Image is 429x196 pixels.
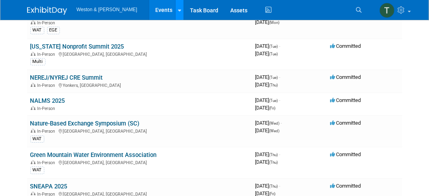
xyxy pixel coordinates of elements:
[279,43,281,49] span: -
[31,192,36,196] img: In-Person Event
[255,19,280,25] span: [DATE]
[30,127,249,134] div: [GEOGRAPHIC_DATA], [GEOGRAPHIC_DATA]
[31,129,36,133] img: In-Person Event
[255,74,281,80] span: [DATE]
[269,153,278,157] span: (Thu)
[77,7,137,12] span: Weston & [PERSON_NAME]
[269,106,276,110] span: (Fri)
[38,160,58,165] span: In-Person
[38,52,58,57] span: In-Person
[30,58,45,65] div: Multi
[38,129,58,134] span: In-Person
[30,43,124,50] a: [US_STATE] Nonprofit Summit 2025
[30,51,249,57] div: [GEOGRAPHIC_DATA], [GEOGRAPHIC_DATA]
[279,151,281,157] span: -
[30,97,65,104] a: NALMS 2025
[330,43,361,49] span: Committed
[269,83,278,87] span: (Thu)
[330,183,361,189] span: Committed
[38,20,58,25] span: In-Person
[38,106,58,111] span: In-Person
[30,82,249,88] div: Yonkers, [GEOGRAPHIC_DATA]
[38,83,58,88] span: In-Person
[269,121,280,125] span: (Wed)
[255,51,278,57] span: [DATE]
[31,20,36,24] img: In-Person Event
[279,97,281,103] span: -
[269,20,280,25] span: (Mon)
[281,120,282,126] span: -
[269,98,278,103] span: (Tue)
[279,74,281,80] span: -
[30,74,103,81] a: NEREJ/NYREJ CRE Summit
[255,159,278,165] span: [DATE]
[330,120,361,126] span: Committed
[255,97,281,103] span: [DATE]
[269,75,278,80] span: (Tue)
[269,52,278,56] span: (Tue)
[255,82,278,88] span: [DATE]
[30,167,44,174] div: WAT
[269,160,278,165] span: (Thu)
[279,183,281,189] span: -
[31,52,36,56] img: In-Person Event
[30,120,140,127] a: Nature-Based Exchange Symposium (SC)
[30,159,249,165] div: [GEOGRAPHIC_DATA], [GEOGRAPHIC_DATA]
[30,27,44,34] div: WAT
[255,105,276,111] span: [DATE]
[30,183,67,190] a: SNEAPA 2025
[380,3,395,18] img: Tiffanie Knobloch
[255,183,281,189] span: [DATE]
[269,184,278,188] span: (Thu)
[31,106,36,110] img: In-Person Event
[27,7,67,15] img: ExhibitDay
[255,151,281,157] span: [DATE]
[269,192,276,196] span: (Fri)
[31,160,36,164] img: In-Person Event
[269,129,280,133] span: (Wed)
[269,44,278,49] span: (Tue)
[330,151,361,157] span: Committed
[255,120,282,126] span: [DATE]
[330,74,361,80] span: Committed
[47,27,60,34] div: EGE
[30,135,44,143] div: WAT
[255,127,280,133] span: [DATE]
[30,151,157,159] a: Green Mountain Water Environment Association
[330,97,361,103] span: Committed
[31,83,36,87] img: In-Person Event
[255,43,281,49] span: [DATE]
